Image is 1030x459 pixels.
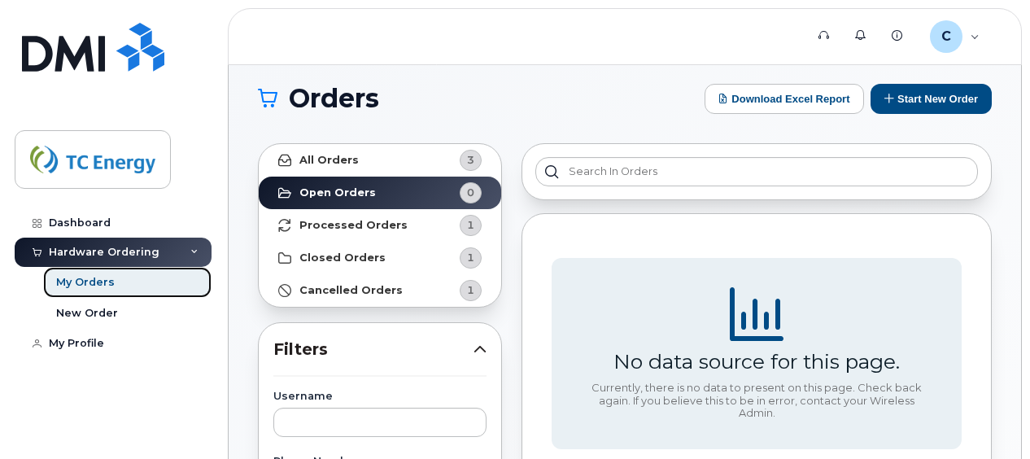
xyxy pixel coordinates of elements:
[467,185,474,200] span: 0
[273,338,474,361] span: Filters
[259,274,501,307] a: Cancelled Orders1
[289,86,379,111] span: Orders
[299,284,403,297] strong: Cancelled Orders
[467,250,474,265] span: 1
[871,84,992,114] button: Start New Order
[299,251,386,264] strong: Closed Orders
[467,217,474,233] span: 1
[581,382,932,420] div: Currently, there is no data to present on this page. Check back again. If you believe this to be ...
[259,209,501,242] a: Processed Orders1
[259,242,501,274] a: Closed Orders1
[467,282,474,298] span: 1
[259,144,501,177] a: All Orders3
[299,186,376,199] strong: Open Orders
[613,349,900,374] div: No data source for this page.
[299,219,408,232] strong: Processed Orders
[259,177,501,209] a: Open Orders0
[535,157,978,186] input: Search in orders
[959,388,1018,447] iframe: Messenger Launcher
[273,391,487,402] label: Username
[705,84,864,114] button: Download Excel Report
[467,152,474,168] span: 3
[299,154,359,167] strong: All Orders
